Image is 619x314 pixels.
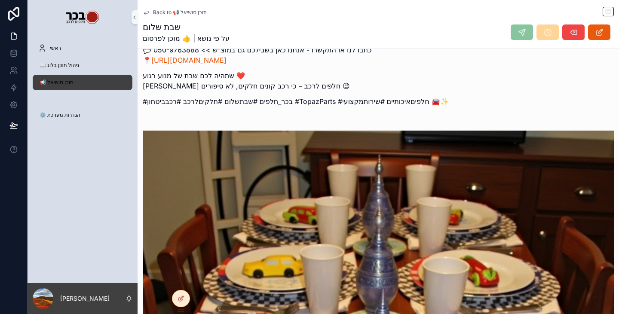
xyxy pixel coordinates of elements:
a: 📖 ניהול תוכן בלוג [33,58,132,73]
span: 📖 ניהול תוכן בלוג [40,62,79,69]
a: [URL][DOMAIN_NAME] [151,56,227,64]
div: scrollable content [28,34,138,134]
a: Back to 📢 תוכן סושיאל [143,9,207,16]
p: [PERSON_NAME] [60,294,110,303]
p: שתהיה לכם שבת של מנוע רגוע ❤️ [PERSON_NAME] חלפים לרכב – כי רכב קונים חלקים, לא סיפורים 😉 [143,70,449,91]
span: 📢 תוכן סושיאל [40,79,74,86]
span: Back to 📢 תוכן סושיאל [153,9,207,16]
img: App logo [65,10,100,24]
a: 📢 תוכן סושיאל [33,75,132,90]
span: ראשי [50,45,61,52]
p: תחסכו זמן, כסף ובעיקר כאב ראש! 💬 כתבו לנו או התקשרו - אנחנו כאן בשבילכם גם במוצ"ש >> 050-9763888 📍 [143,34,449,65]
span: על פי נושא | 👍 מוכן לפרסום [143,33,230,43]
h1: שבת שלום [143,21,230,33]
span: ⚙️ הגדרות מערכת [40,112,80,119]
a: ראשי [33,40,132,56]
a: ⚙️ הגדרות מערכת [33,107,132,123]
